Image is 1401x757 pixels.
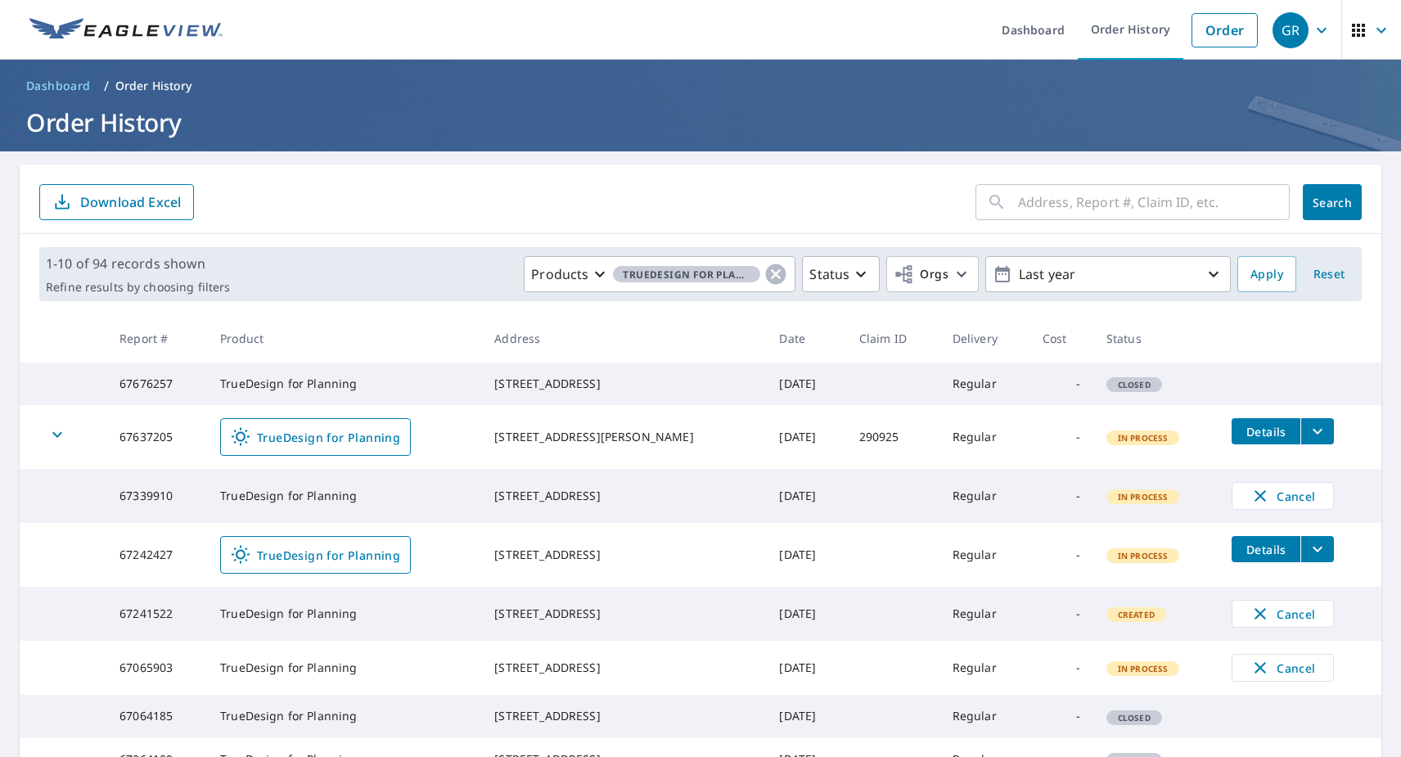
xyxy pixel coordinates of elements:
li: / [104,76,109,96]
td: 67065903 [106,641,207,695]
td: Regular [939,523,1029,587]
p: Order History [115,78,192,94]
div: [STREET_ADDRESS][PERSON_NAME] [494,429,753,445]
td: - [1029,405,1093,469]
button: ProductsTrueDesign for Planning [524,256,795,292]
span: Dashboard [26,78,91,94]
th: Delivery [939,314,1029,363]
p: Last year [1012,260,1204,289]
td: 67241522 [106,587,207,641]
span: In Process [1108,432,1178,444]
button: Status [802,256,880,292]
button: Orgs [886,256,979,292]
h1: Order History [20,106,1381,139]
div: [STREET_ADDRESS] [494,606,753,622]
td: [DATE] [766,363,845,405]
th: Report # [106,314,207,363]
p: Download Excel [80,193,181,211]
input: Address, Report #, Claim ID, etc. [1018,179,1290,225]
button: Search [1303,184,1362,220]
th: Product [207,314,481,363]
button: Cancel [1232,482,1334,510]
p: Refine results by choosing filters [46,280,230,295]
span: Cancel [1249,486,1317,506]
div: [STREET_ADDRESS] [494,660,753,676]
td: - [1029,695,1093,737]
span: In Process [1108,491,1178,502]
span: TrueDesign for Planning [613,266,760,283]
td: - [1029,641,1093,695]
button: filesDropdownBtn-67242427 [1300,536,1334,562]
td: 290925 [846,405,939,469]
span: Closed [1108,379,1160,390]
td: [DATE] [766,523,845,587]
span: Orgs [894,264,948,285]
td: Regular [939,641,1029,695]
span: Closed [1108,712,1160,723]
td: Regular [939,469,1029,523]
span: Reset [1309,264,1349,285]
a: TrueDesign for Planning [220,536,411,574]
td: Regular [939,695,1029,737]
td: 67637205 [106,405,207,469]
button: Last year [985,256,1231,292]
span: TrueDesign for Planning [231,427,400,447]
td: [DATE] [766,405,845,469]
td: TrueDesign for Planning [207,641,481,695]
td: TrueDesign for Planning [207,469,481,523]
p: Products [531,264,588,284]
p: 1-10 of 94 records shown [46,254,230,273]
span: Search [1316,195,1349,210]
span: Details [1241,424,1291,439]
a: TrueDesign for Planning [220,418,411,456]
a: Dashboard [20,73,97,99]
td: [DATE] [766,587,845,641]
th: Claim ID [846,314,939,363]
td: [DATE] [766,641,845,695]
td: - [1029,587,1093,641]
span: Cancel [1249,604,1317,624]
th: Cost [1029,314,1093,363]
button: Cancel [1232,654,1334,682]
td: [DATE] [766,469,845,523]
img: EV Logo [29,18,223,43]
td: 67242427 [106,523,207,587]
td: 67064185 [106,695,207,737]
span: Cancel [1249,658,1317,678]
div: [STREET_ADDRESS] [494,488,753,504]
button: filesDropdownBtn-67637205 [1300,418,1334,444]
span: In Process [1108,663,1178,674]
p: Status [809,264,849,284]
td: Regular [939,405,1029,469]
nav: breadcrumb [20,73,1381,99]
span: Details [1241,542,1291,557]
td: [DATE] [766,695,845,737]
a: Order [1192,13,1258,47]
span: In Process [1108,550,1178,561]
td: Regular [939,363,1029,405]
td: 67339910 [106,469,207,523]
div: [STREET_ADDRESS] [494,547,753,563]
td: - [1029,363,1093,405]
td: Regular [939,587,1029,641]
td: TrueDesign for Planning [207,363,481,405]
td: TrueDesign for Planning [207,695,481,737]
button: Download Excel [39,184,194,220]
span: Created [1108,609,1164,620]
button: detailsBtn-67637205 [1232,418,1300,444]
button: Cancel [1232,600,1334,628]
button: Reset [1303,256,1355,292]
td: - [1029,469,1093,523]
td: - [1029,523,1093,587]
div: GR [1273,12,1309,48]
span: Apply [1250,264,1283,285]
th: Date [766,314,845,363]
td: 67676257 [106,363,207,405]
td: TrueDesign for Planning [207,587,481,641]
button: detailsBtn-67242427 [1232,536,1300,562]
div: [STREET_ADDRESS] [494,376,753,392]
div: [STREET_ADDRESS] [494,708,753,724]
th: Status [1093,314,1219,363]
span: TrueDesign for Planning [231,545,400,565]
button: Apply [1237,256,1296,292]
